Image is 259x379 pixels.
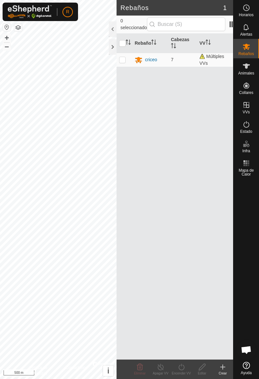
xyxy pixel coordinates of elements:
[239,91,253,95] span: Collares
[103,365,114,376] button: i
[240,32,252,36] span: Alertas
[238,52,254,56] span: Rebaños
[242,149,250,153] span: Infra
[150,371,171,376] div: Apagar VV
[192,371,212,376] div: Editar
[233,359,259,377] a: Ayuda
[199,54,224,66] span: Múltiples VVs
[66,365,87,376] a: Contáctenos
[197,34,233,53] th: VV
[3,23,11,31] button: Restablecer Mapa
[107,366,109,375] span: i
[120,17,147,31] span: 0 seleccionado
[171,44,176,49] p-sorticon: Activar para ordenar
[134,372,146,375] span: Eliminar
[235,168,257,176] span: Mapa de Calor
[223,3,227,13] span: 1
[206,40,211,46] p-sorticon: Activar para ordenar
[29,365,58,376] a: Política de Privacidad
[241,371,252,375] span: Ayuda
[145,56,157,63] div: criceo
[171,57,174,62] span: 7
[8,5,52,18] img: Logo Gallagher
[147,17,225,31] input: Buscar (S)
[3,42,11,50] button: –
[238,71,254,75] span: Animales
[171,371,192,376] div: Encender VV
[168,34,197,53] th: Cabezas
[66,8,69,15] span: R
[242,110,250,114] span: VVs
[132,34,168,53] th: Rebaño
[120,4,223,12] h2: Rebaños
[239,13,253,17] span: Horarios
[237,340,256,360] a: Chat abierto
[14,24,22,31] button: Capas del Mapa
[151,40,156,46] p-sorticon: Activar para ordenar
[3,34,11,42] button: +
[126,40,131,46] p-sorticon: Activar para ordenar
[212,371,233,376] div: Crear
[240,130,252,133] span: Estado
